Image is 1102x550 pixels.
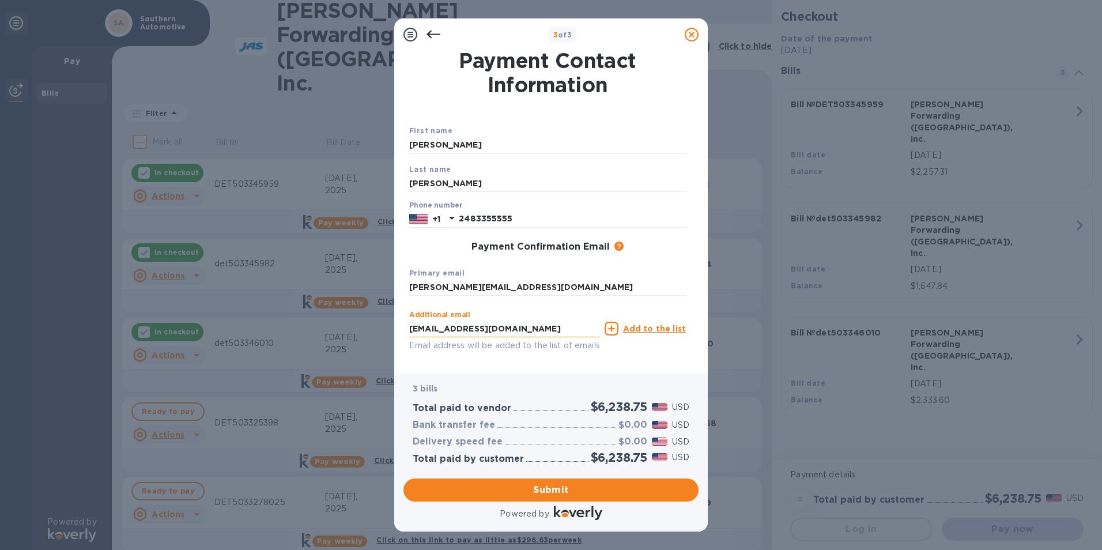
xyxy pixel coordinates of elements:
[471,242,610,253] h3: Payment Confirmation Email
[413,384,437,393] b: 3 bills
[409,165,451,174] b: Last name
[553,31,572,39] b: of 3
[672,419,689,431] p: USD
[409,320,600,337] input: Enter additional email
[403,479,699,502] button: Submit
[623,324,686,333] u: Add to the list
[553,31,558,39] span: 3
[652,403,667,411] img: USD
[432,213,440,225] p: +1
[652,421,667,429] img: USD
[413,436,503,447] h3: Delivery speed fee
[413,403,511,414] h3: Total paid to vendor
[413,420,495,431] h3: Bank transfer fee
[652,453,667,461] img: USD
[672,451,689,464] p: USD
[413,483,689,497] span: Submit
[409,312,470,319] label: Additional email
[409,269,465,277] b: Primary email
[500,508,549,520] p: Powered by
[409,137,686,154] input: Enter your first name
[459,210,686,228] input: Enter your phone number
[591,400,647,414] h2: $6,238.75
[618,436,647,447] h3: $0.00
[409,126,452,135] b: First name
[618,420,647,431] h3: $0.00
[672,401,689,413] p: USD
[413,454,524,465] h3: Total paid by customer
[409,175,686,192] input: Enter your last name
[409,363,509,372] b: Added additional emails
[409,202,462,209] label: Phone number
[409,339,600,352] p: Email address will be added to the list of emails
[409,48,686,97] h1: Payment Contact Information
[591,450,647,465] h2: $6,238.75
[672,436,689,448] p: USD
[409,279,686,296] input: Enter your primary name
[652,438,667,446] img: USD
[554,506,602,520] img: Logo
[409,213,428,225] img: US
